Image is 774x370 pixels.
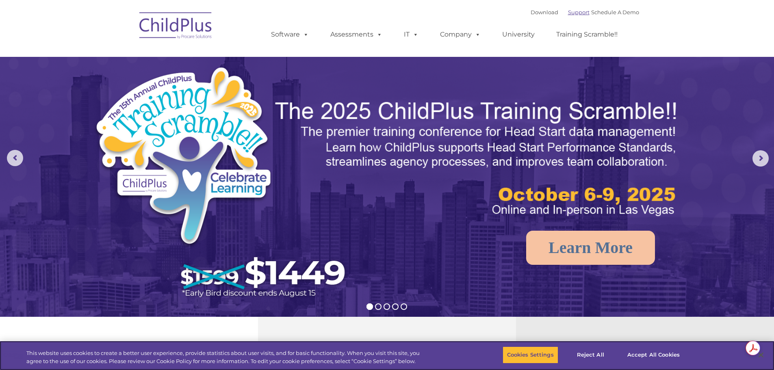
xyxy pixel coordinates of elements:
[494,26,543,43] a: University
[322,26,390,43] a: Assessments
[591,9,639,15] a: Schedule A Demo
[113,87,147,93] span: Phone number
[113,54,138,60] span: Last name
[531,9,639,15] font: |
[623,346,684,364] button: Accept All Cookies
[432,26,489,43] a: Company
[135,6,217,47] img: ChildPlus by Procare Solutions
[526,231,655,265] a: Learn More
[263,26,317,43] a: Software
[548,26,626,43] a: Training Scramble!!
[503,346,558,364] button: Cookies Settings
[396,26,427,43] a: IT
[565,346,616,364] button: Reject All
[531,9,558,15] a: Download
[568,9,590,15] a: Support
[26,349,426,365] div: This website uses cookies to create a better user experience, provide statistics about user visit...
